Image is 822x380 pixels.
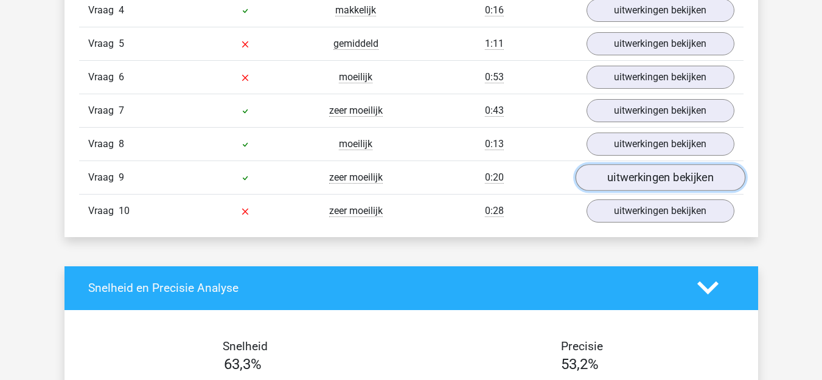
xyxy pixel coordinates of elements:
span: 6 [119,71,124,83]
span: 0:53 [485,71,504,83]
span: zeer moeilijk [329,105,383,117]
span: 0:43 [485,105,504,117]
span: 4 [119,4,124,16]
a: uitwerkingen bekijken [587,133,734,156]
span: moeilijk [339,71,372,83]
span: zeer moeilijk [329,205,383,217]
span: 9 [119,171,124,183]
span: 0:13 [485,138,504,150]
span: 0:16 [485,4,504,16]
span: 0:28 [485,205,504,217]
h4: Snelheid [88,339,402,353]
h4: Precisie [425,339,739,353]
h4: Snelheid en Precisie Analyse [88,281,679,295]
a: uitwerkingen bekijken [587,199,734,223]
span: Vraag [88,170,119,185]
span: 7 [119,105,124,116]
span: 0:20 [485,171,504,184]
span: Vraag [88,137,119,151]
span: Vraag [88,70,119,85]
span: moeilijk [339,138,372,150]
span: Vraag [88,204,119,218]
a: uitwerkingen bekijken [587,99,734,122]
span: 53,2% [561,356,599,373]
span: zeer moeilijk [329,171,383,184]
span: 1:11 [485,38,504,50]
a: uitwerkingen bekijken [587,32,734,55]
span: Vraag [88,103,119,118]
a: uitwerkingen bekijken [575,164,745,191]
span: gemiddeld [333,38,378,50]
span: Vraag [88,36,119,51]
span: 63,3% [224,356,262,373]
span: 5 [119,38,124,49]
span: makkelijk [335,4,376,16]
span: 8 [119,138,124,150]
span: Vraag [88,3,119,18]
a: uitwerkingen bekijken [587,66,734,89]
span: 10 [119,205,130,216]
